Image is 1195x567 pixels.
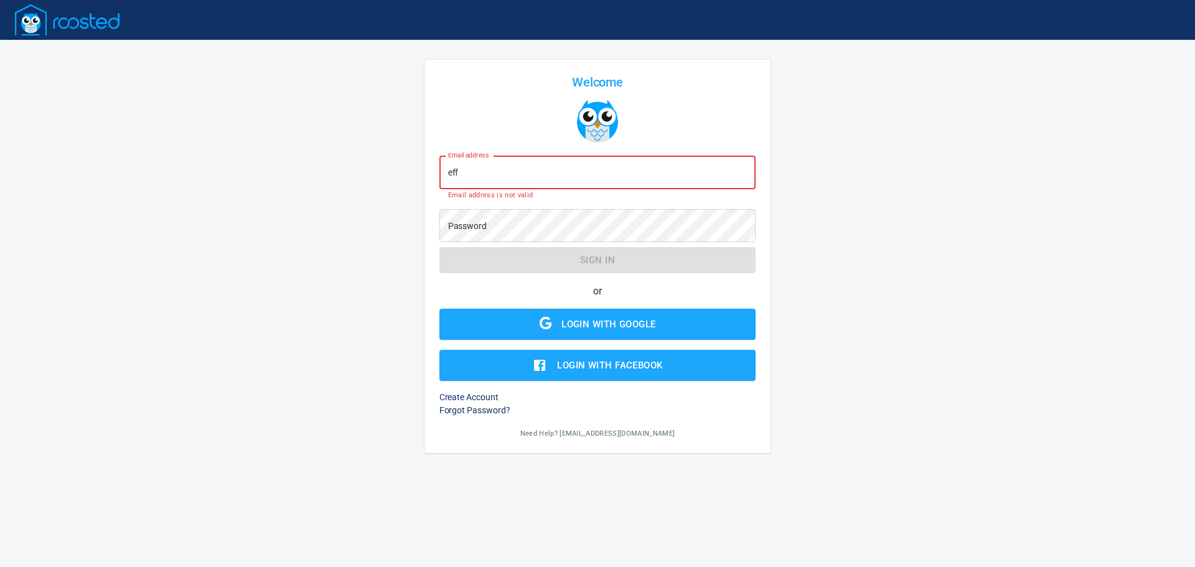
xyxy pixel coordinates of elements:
[439,391,756,404] h6: Create Account
[520,429,675,438] span: Need Help? [EMAIL_ADDRESS][DOMAIN_NAME]
[540,317,552,329] img: Google Logo
[439,309,756,340] button: Google LogoLogin with Google
[439,75,756,90] div: Welcome
[15,4,119,35] img: Logo
[439,283,756,299] h6: or
[448,191,747,199] p: Email address is not valid
[439,404,756,417] h6: Forgot Password?
[557,357,662,373] div: Login with Facebook
[576,100,619,143] img: Logo
[439,350,756,381] button: Login with Facebook
[561,316,655,332] div: Login with Google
